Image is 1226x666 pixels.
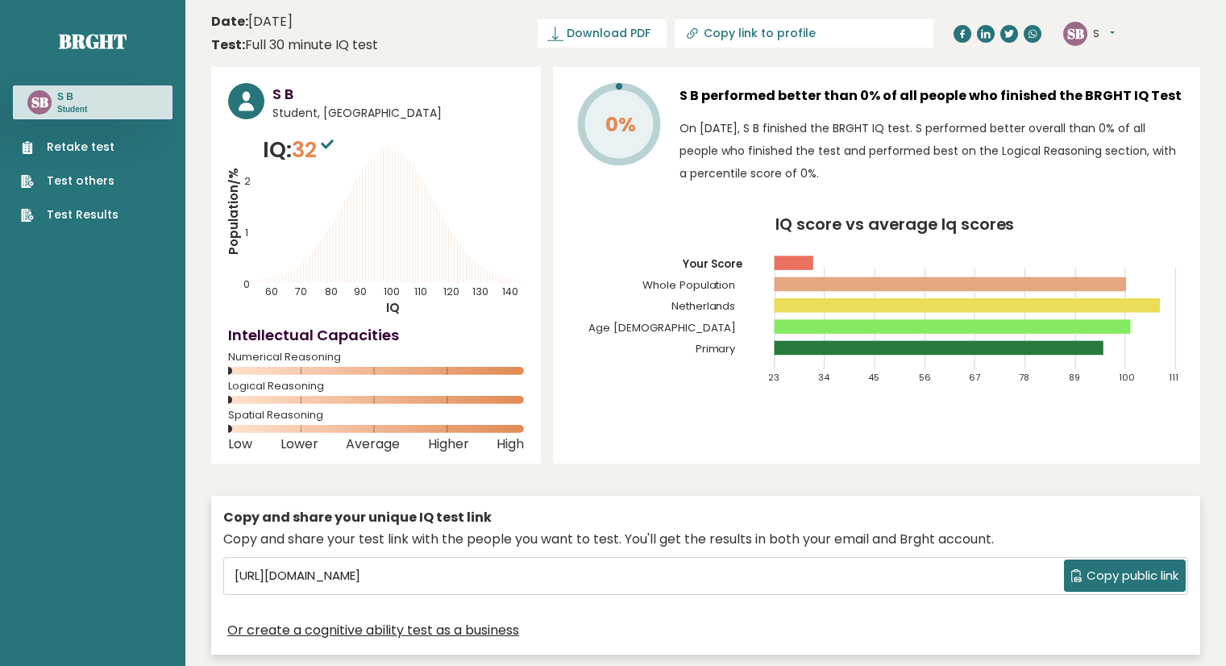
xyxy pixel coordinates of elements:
[211,35,378,55] div: Full 30 minute IQ test
[1069,371,1080,384] tspan: 89
[414,285,427,298] tspan: 110
[272,83,524,105] h3: S B
[292,135,338,164] span: 32
[211,35,245,54] b: Test:
[588,320,736,335] tspan: Age [DEMOGRAPHIC_DATA]
[1093,26,1115,42] button: S
[244,174,251,188] tspan: 2
[223,508,1188,527] div: Copy and share your unique IQ test link
[538,19,667,48] a: Download PDF
[245,226,248,239] tspan: 1
[567,25,650,42] span: Download PDF
[21,206,118,223] a: Test Results
[472,285,488,298] tspan: 130
[59,28,127,54] a: Brght
[21,173,118,189] a: Test others
[272,105,524,122] span: Student, [GEOGRAPHIC_DATA]
[228,324,524,346] h4: Intellectual Capacities
[346,441,400,447] span: Average
[21,139,118,156] a: Retake test
[227,621,519,640] a: Or create a cognitive ability test as a business
[443,285,459,298] tspan: 120
[354,285,367,298] tspan: 90
[679,83,1183,109] h3: S B performed better than 0% of all people who finished the BRGHT IQ Test
[696,341,737,356] tspan: Primary
[263,134,338,166] p: IQ:
[266,285,279,298] tspan: 60
[1064,560,1186,592] button: Copy public link
[1120,371,1136,384] tspan: 100
[869,371,880,384] tspan: 45
[679,117,1183,185] p: On [DATE], S B finished the BRGHT IQ test. S performed better overall than 0% of all people who f...
[281,441,318,447] span: Lower
[228,354,524,360] span: Numerical Reasoning
[768,371,779,384] tspan: 23
[225,168,242,255] tspan: Population/%
[497,441,524,447] span: High
[228,441,252,447] span: Low
[682,256,743,272] tspan: Your Score
[386,299,400,316] tspan: IQ
[1019,371,1029,384] tspan: 78
[818,371,830,384] tspan: 34
[223,530,1188,549] div: Copy and share your test link with the people you want to test. You'll get the results in both yo...
[31,93,48,111] text: SB
[228,412,524,418] span: Spatial Reasoning
[642,277,736,293] tspan: Whole Population
[228,383,524,389] span: Logical Reasoning
[775,213,1015,235] tspan: IQ score vs average Iq scores
[325,285,338,298] tspan: 80
[969,371,980,384] tspan: 67
[605,110,636,139] tspan: 0%
[671,298,736,314] tspan: Netherlands
[1087,567,1178,585] span: Copy public link
[57,104,87,115] p: Student
[384,285,400,298] tspan: 100
[502,285,518,298] tspan: 140
[1170,371,1179,384] tspan: 111
[211,12,293,31] time: [DATE]
[428,441,469,447] span: Higher
[1067,23,1084,42] text: SB
[57,90,87,103] h3: S B
[919,371,931,384] tspan: 56
[243,277,250,291] tspan: 0
[211,12,248,31] b: Date:
[295,285,307,298] tspan: 70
